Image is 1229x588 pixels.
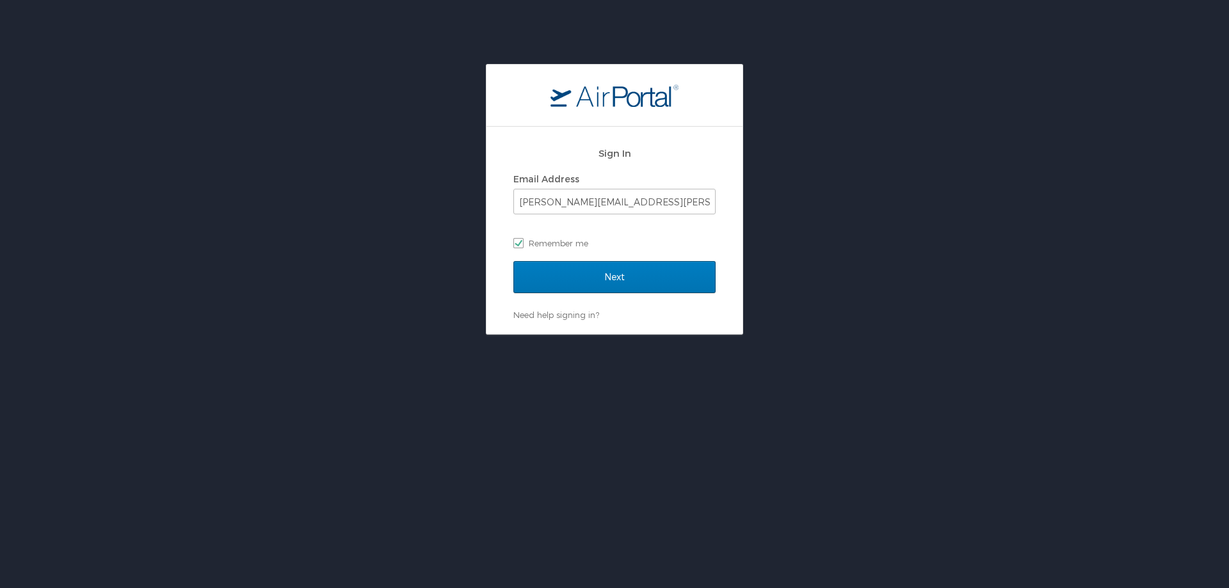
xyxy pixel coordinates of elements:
h2: Sign In [513,146,716,161]
label: Email Address [513,173,579,184]
a: Need help signing in? [513,310,599,320]
label: Remember me [513,234,716,253]
input: Next [513,261,716,293]
img: logo [550,84,679,107]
